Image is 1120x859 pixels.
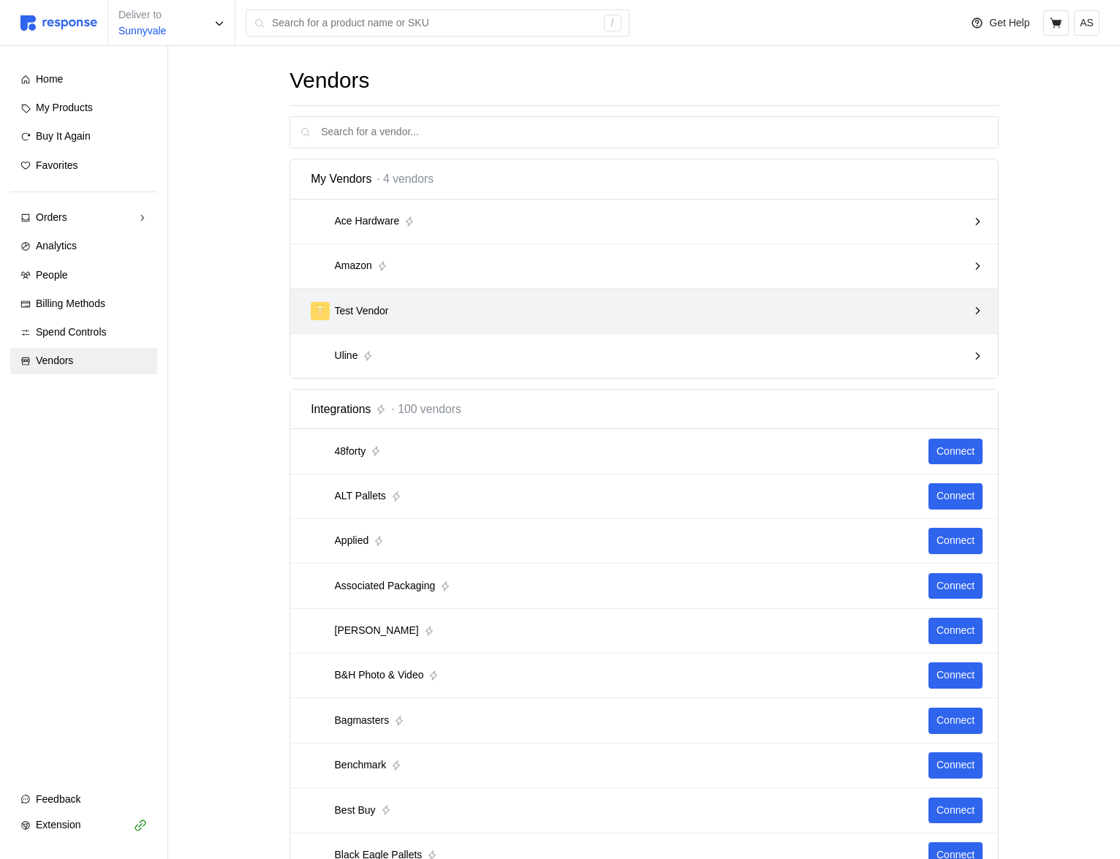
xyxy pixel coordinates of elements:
p: Connect [937,444,975,460]
span: People [36,269,68,281]
span: Vendors [36,355,73,366]
span: · 100 vendors [391,400,461,418]
button: Connect [928,662,982,689]
a: Billing Methods [10,291,157,317]
p: Bagmasters [335,713,390,729]
p: Ace Hardware [335,213,400,230]
span: Feedback [36,793,80,805]
p: Connect [937,578,975,594]
span: Integrations [311,400,371,418]
button: Connect [928,528,982,554]
a: People [10,262,157,289]
button: Connect [928,708,982,734]
p: Connect [937,533,975,549]
p: Uline [335,348,358,364]
span: Analytics [36,240,77,251]
h1: Vendors [290,67,999,95]
span: Favorites [36,159,78,171]
button: Connect [928,439,982,465]
button: Connect [928,798,982,824]
p: Connect [937,757,975,773]
p: Connect [937,667,975,684]
div: / [604,15,621,32]
a: Orders [10,205,157,231]
p: T [317,303,324,319]
p: Best Buy [335,803,376,819]
button: Extension [10,812,157,839]
span: · 4 vendors [377,170,434,188]
a: Favorites [10,153,157,179]
img: svg%3e [20,15,97,31]
button: Connect [928,573,982,599]
p: [PERSON_NAME] [335,623,419,639]
p: Connect [937,488,975,504]
p: Deliver to [118,7,166,23]
span: Home [36,73,63,85]
span: Extension [36,819,80,830]
span: Spend Controls [36,326,107,338]
a: Home [10,67,157,93]
a: Spend Controls [10,319,157,346]
p: Connect [937,623,975,639]
p: 48forty [335,444,366,460]
p: ALT Pallets [335,488,386,504]
a: Buy It Again [10,124,157,150]
p: Sunnyvale [118,23,166,39]
a: My Products [10,95,157,121]
button: Connect [928,618,982,644]
input: Search for a vendor... [321,117,988,148]
p: Connect [937,803,975,819]
p: AS [1080,15,1094,31]
p: Get Help [989,15,1029,31]
p: B&H Photo & Video [335,667,424,684]
div: Orders [36,210,132,226]
button: Feedback [10,787,157,813]
p: Test Vendor [335,303,389,319]
button: Get Help [962,10,1038,37]
input: Search for a product name or SKU [272,10,596,37]
span: Buy It Again [36,130,91,142]
a: Vendors [10,348,157,374]
p: Amazon [335,258,372,274]
span: Billing Methods [36,298,105,309]
span: My Products [36,102,93,113]
p: Applied [335,533,369,549]
p: Associated Packaging [335,578,436,594]
p: Benchmark [335,757,387,773]
button: Connect [928,483,982,510]
a: Analytics [10,233,157,260]
p: Connect [937,713,975,729]
button: AS [1074,10,1100,36]
button: Connect [928,752,982,779]
span: My Vendors [311,170,371,188]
